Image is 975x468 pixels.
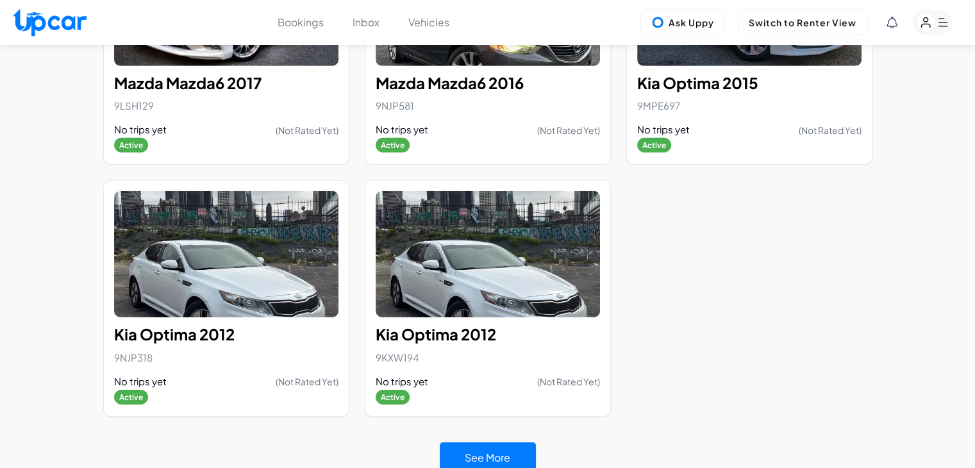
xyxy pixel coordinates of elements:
[637,138,671,153] span: Active
[276,375,338,388] span: (Not Rated Yet)
[376,122,428,137] span: No trips yet
[353,15,379,30] button: Inbox
[637,97,862,115] p: 9MPE697
[637,74,862,92] h2: Kia Optima 2015
[640,10,725,35] button: Ask Uppy
[114,349,338,367] p: 9NJP318
[114,325,338,344] h2: Kia Optima 2012
[376,374,428,389] span: No trips yet
[376,138,410,153] span: Active
[376,97,600,115] p: 9NJP581
[376,325,600,344] h2: Kia Optima 2012
[114,191,338,317] img: Kia Optima 2012
[537,124,600,137] span: (Not Rated Yet)
[376,191,600,317] img: Kia Optima 2012
[799,124,862,137] span: (Not Rated Yet)
[376,74,600,92] h2: Mazda Mazda6 2016
[376,390,410,405] span: Active
[114,74,338,92] h2: Mazda Mazda6 2017
[537,375,600,388] span: (Not Rated Yet)
[276,124,338,137] span: (Not Rated Yet)
[738,10,867,35] button: Switch to Renter View
[408,15,449,30] button: Vehicles
[376,349,600,367] p: 9KXW194
[637,122,690,137] span: No trips yet
[114,122,167,137] span: No trips yet
[651,16,664,29] img: Uppy
[278,15,324,30] button: Bookings
[114,97,338,115] p: 9LSH129
[114,138,148,153] span: Active
[13,8,87,36] img: Upcar Logo
[114,390,148,405] span: Active
[114,374,167,389] span: No trips yet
